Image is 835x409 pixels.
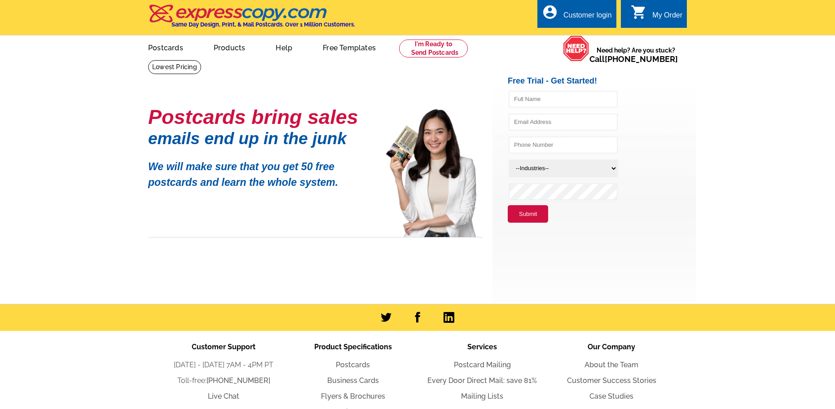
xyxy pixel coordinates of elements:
[631,10,682,21] a: shopping_cart My Order
[327,376,379,385] a: Business Cards
[261,36,307,57] a: Help
[508,205,548,223] button: Submit
[467,343,497,351] span: Services
[148,109,373,125] h1: Postcards bring sales
[652,11,682,24] div: My Order
[509,114,618,131] input: Email Address
[134,36,198,57] a: Postcards
[588,343,635,351] span: Our Company
[509,136,618,154] input: Phone Number
[159,360,288,370] li: [DATE] - [DATE] 7AM - 4PM PT
[589,392,633,400] a: Case Studies
[542,4,558,20] i: account_circle
[148,11,355,28] a: Same Day Design, Print, & Mail Postcards. Over 1 Million Customers.
[192,343,255,351] span: Customer Support
[631,4,647,20] i: shopping_cart
[208,392,239,400] a: Live Chat
[454,361,511,369] a: Postcard Mailing
[148,134,373,143] h1: emails end up in the junk
[567,376,656,385] a: Customer Success Stories
[336,361,370,369] a: Postcards
[207,376,270,385] a: [PHONE_NUMBER]
[509,91,618,108] input: Full Name
[589,46,682,64] span: Need help? Are you stuck?
[427,376,537,385] a: Every Door Direct Mail: save 81%
[461,392,503,400] a: Mailing Lists
[308,36,390,57] a: Free Templates
[563,11,612,24] div: Customer login
[321,392,385,400] a: Flyers & Brochures
[605,54,678,64] a: [PHONE_NUMBER]
[314,343,392,351] span: Product Specifications
[709,381,835,409] iframe: LiveChat chat widget
[542,10,612,21] a: account_circle Customer login
[199,36,260,57] a: Products
[584,361,638,369] a: About the Team
[159,375,288,386] li: Toll-free:
[508,76,696,86] h2: Free Trial - Get Started!
[589,54,678,64] span: Call
[148,152,373,190] p: We will make sure that you get 50 free postcards and learn the whole system.
[171,21,355,28] h4: Same Day Design, Print, & Mail Postcards. Over 1 Million Customers.
[563,35,589,62] img: help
